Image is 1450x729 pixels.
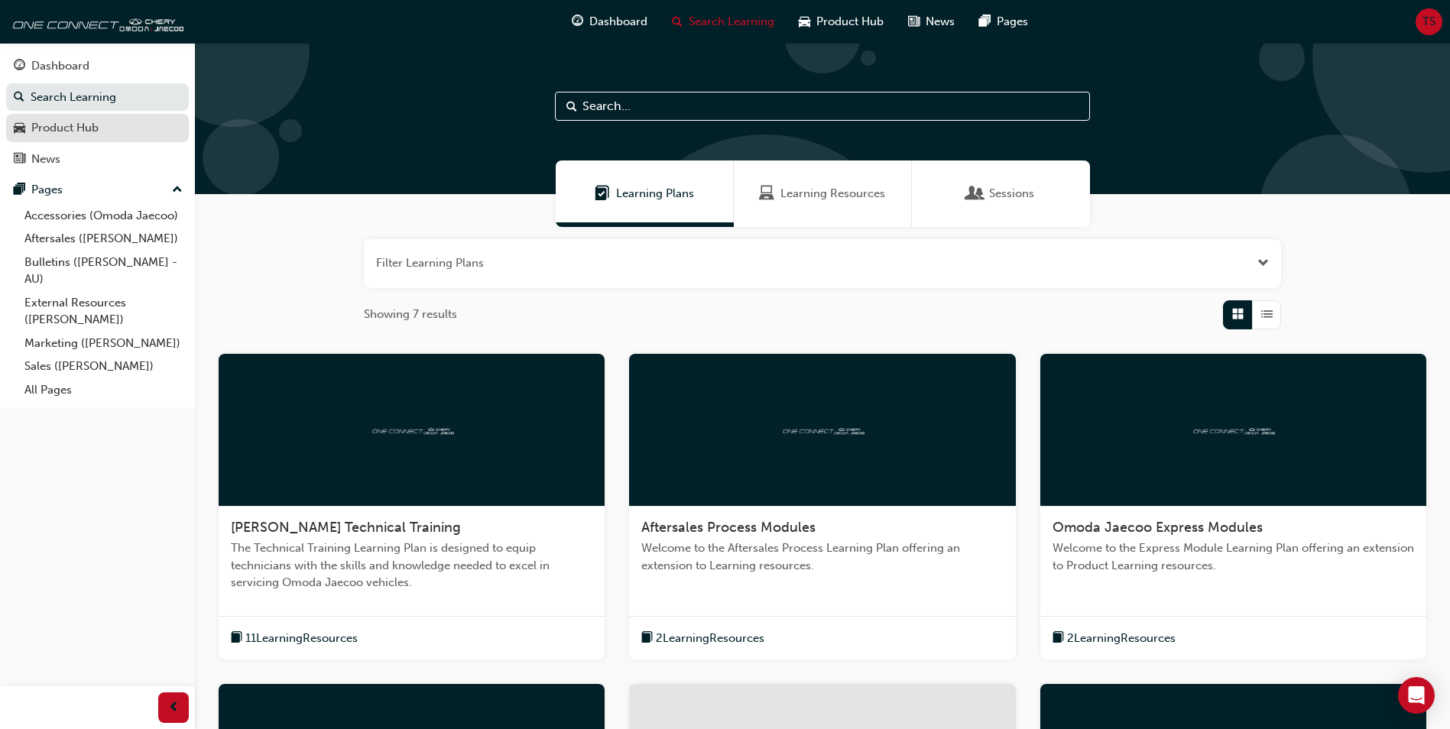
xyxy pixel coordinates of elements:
div: Product Hub [31,119,99,137]
span: news-icon [908,12,920,31]
a: search-iconSearch Learning [660,6,787,37]
a: Sales ([PERSON_NAME]) [18,355,189,378]
div: Open Intercom Messenger [1398,677,1435,714]
span: guage-icon [14,60,25,73]
input: Search... [555,92,1090,121]
a: External Resources ([PERSON_NAME]) [18,291,189,332]
span: Learning Plans [595,185,610,202]
a: guage-iconDashboard [560,6,660,37]
img: oneconnect [1191,422,1275,436]
span: Sessions [968,185,983,202]
span: Search Learning [689,13,774,31]
a: Learning ResourcesLearning Resources [734,160,912,227]
button: book-icon11LearningResources [231,629,358,648]
span: search-icon [14,91,24,105]
a: Learning PlansLearning Plans [556,160,734,227]
span: Welcome to the Express Module Learning Plan offering an extension to Product Learning resources. [1053,539,1414,574]
img: oneconnect [370,422,454,436]
span: Sessions [989,185,1034,202]
span: car-icon [14,122,25,135]
a: pages-iconPages [967,6,1040,37]
span: Learning Resources [759,185,774,202]
a: oneconnectAftersales Process ModulesWelcome to the Aftersales Process Learning Plan offering an e... [629,354,1015,660]
a: All Pages [18,378,189,402]
span: guage-icon [572,12,583,31]
span: car-icon [799,12,810,31]
a: Marketing ([PERSON_NAME]) [18,332,189,355]
a: Bulletins ([PERSON_NAME] - AU) [18,251,189,291]
a: Dashboard [6,52,189,80]
span: Pages [997,13,1028,31]
span: book-icon [1053,629,1064,648]
span: Welcome to the Aftersales Process Learning Plan offering an extension to Learning resources. [641,539,1003,574]
span: pages-icon [979,12,991,31]
button: book-icon2LearningResources [1053,629,1176,648]
span: [PERSON_NAME] Technical Training [231,519,461,536]
a: Product Hub [6,114,189,142]
span: news-icon [14,153,25,167]
span: Showing 7 results [364,306,457,323]
div: Pages [31,181,63,199]
img: oneconnect [780,422,864,436]
a: Aftersales ([PERSON_NAME]) [18,227,189,251]
a: Search Learning [6,83,189,112]
a: car-iconProduct Hub [787,6,896,37]
button: book-icon2LearningResources [641,629,764,648]
span: 2 Learning Resources [1067,630,1176,647]
div: News [31,151,60,168]
span: Aftersales Process Modules [641,519,816,536]
span: pages-icon [14,183,25,197]
span: TS [1422,13,1435,31]
span: Dashboard [589,13,647,31]
button: Pages [6,176,189,204]
span: search-icon [672,12,683,31]
a: SessionsSessions [912,160,1090,227]
a: oneconnect[PERSON_NAME] Technical TrainingThe Technical Training Learning Plan is designed to equ... [219,354,605,660]
span: News [926,13,955,31]
button: Open the filter [1257,254,1269,272]
span: prev-icon [168,698,180,718]
span: book-icon [641,629,653,648]
span: Grid [1232,306,1244,323]
span: 11 Learning Resources [245,630,358,647]
span: book-icon [231,629,242,648]
span: Omoda Jaecoo Express Modules [1053,519,1263,536]
span: List [1261,306,1273,323]
a: news-iconNews [896,6,967,37]
button: TS [1416,8,1442,35]
span: up-icon [172,180,183,200]
a: Accessories (Omoda Jaecoo) [18,204,189,228]
span: Product Hub [816,13,884,31]
img: oneconnect [8,6,183,37]
span: Learning Resources [780,185,885,202]
span: Learning Plans [616,185,694,202]
span: 2 Learning Resources [656,630,764,647]
button: DashboardSearch LearningProduct HubNews [6,49,189,176]
a: News [6,145,189,173]
div: Dashboard [31,57,89,75]
span: Search [566,98,577,115]
a: oneconnectOmoda Jaecoo Express ModulesWelcome to the Express Module Learning Plan offering an ext... [1040,354,1426,660]
span: The Technical Training Learning Plan is designed to equip technicians with the skills and knowled... [231,539,592,591]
